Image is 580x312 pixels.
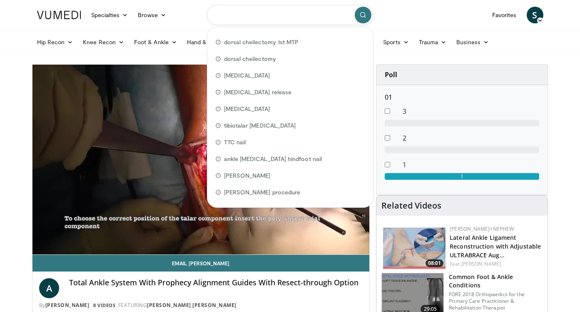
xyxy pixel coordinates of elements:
h3: Common Foot & Ankle Conditions [449,273,543,289]
a: Business [451,34,494,50]
a: Sports [378,34,414,50]
a: S [527,7,543,23]
span: [PERSON_NAME] procedure [224,188,301,196]
a: [PERSON_NAME]+Nephew [450,225,514,232]
span: tibiotalar [MEDICAL_DATA] [224,121,296,130]
video-js: Video Player [32,65,370,255]
a: 8 Videos [91,302,118,309]
a: A [39,278,59,298]
span: [MEDICAL_DATA] [224,105,270,113]
span: dorsal cheilectomy [224,55,276,63]
a: Email [PERSON_NAME] [32,255,370,272]
span: TTC nail [224,138,246,146]
dd: 2 [396,133,545,143]
h6: 01 [385,93,539,101]
h4: Related Videos [381,201,441,211]
a: Browse [133,7,171,23]
a: [PERSON_NAME] [461,260,501,267]
div: Feat. [450,260,541,268]
a: Hand & Wrist [182,34,236,50]
a: Specialties [86,7,133,23]
span: 08:01 [426,259,443,267]
img: VuMedi Logo [37,11,81,19]
img: 044b55f9-35d8-467a-a7ec-b25583c50434.150x105_q85_crop-smart_upscale.jpg [383,225,446,269]
a: 08:01 [383,225,446,269]
input: Search topics, interventions [207,5,373,25]
span: ankle [MEDICAL_DATA] hindfoot nail [224,155,322,163]
dd: 3 [396,106,545,116]
a: [PERSON_NAME] [192,302,236,309]
div: 1 [385,173,539,180]
a: Hip Recon [32,34,78,50]
h4: Total Ankle System With Prophecy Alignment Guides With Resect-through Option [69,278,363,287]
div: By FEATURING , [39,302,363,309]
span: [PERSON_NAME] [224,171,271,180]
a: [PERSON_NAME] [147,302,191,309]
a: Lateral Ankle Ligament Reconstruction with Adjustable ULTRABRACE Aug… [450,234,541,259]
p: FORE 2018 Orthopaedics for the Primary Care Practitioner & Rehabilitation Therapist [449,291,543,311]
a: Foot & Ankle [129,34,182,50]
span: [MEDICAL_DATA] [224,71,270,80]
dd: 1 [396,160,545,170]
a: [PERSON_NAME] [45,302,90,309]
span: [MEDICAL_DATA] release [224,88,292,96]
a: Knee Recon [78,34,129,50]
a: Trauma [414,34,452,50]
strong: Poll [385,70,397,79]
a: Favorites [487,7,522,23]
span: dorsal cheilectomy 1st MTP [224,38,299,46]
